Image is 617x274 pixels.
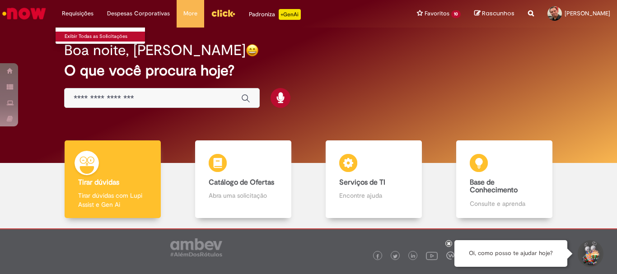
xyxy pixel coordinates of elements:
[426,250,438,261] img: logo_footer_youtube.png
[425,9,449,18] span: Favoritos
[454,240,567,267] div: Oi, como posso te ajudar hoje?
[339,191,408,200] p: Encontre ajuda
[62,9,93,18] span: Requisições
[565,9,610,17] span: [PERSON_NAME]
[439,140,570,218] a: Base de Conhecimento Consulte e aprenda
[211,6,235,20] img: click_logo_yellow_360x200.png
[170,238,222,256] img: logo_footer_ambev_rotulo_gray.png
[209,191,277,200] p: Abra uma solicitação
[47,140,178,218] a: Tirar dúvidas Tirar dúvidas com Lupi Assist e Gen Ai
[393,254,397,259] img: logo_footer_twitter.png
[64,42,246,58] h2: Boa noite, [PERSON_NAME]
[375,254,380,259] img: logo_footer_facebook.png
[411,254,416,259] img: logo_footer_linkedin.png
[209,178,274,187] b: Catálogo de Ofertas
[451,10,461,18] span: 10
[279,9,301,20] p: +GenAi
[446,251,454,260] img: logo_footer_workplace.png
[78,178,119,187] b: Tirar dúvidas
[474,9,514,18] a: Rascunhos
[470,199,538,208] p: Consulte e aprenda
[183,9,197,18] span: More
[64,63,553,79] h2: O que você procura hoje?
[55,27,145,44] ul: Requisições
[308,140,439,218] a: Serviços de TI Encontre ajuda
[78,191,147,209] p: Tirar dúvidas com Lupi Assist e Gen Ai
[56,32,155,42] a: Exibir Todas as Solicitações
[1,5,47,23] img: ServiceNow
[107,9,170,18] span: Despesas Corporativas
[470,178,518,195] b: Base de Conhecimento
[246,44,259,57] img: happy-face.png
[178,140,308,218] a: Catálogo de Ofertas Abra uma solicitação
[339,178,385,187] b: Serviços de TI
[482,9,514,18] span: Rascunhos
[249,9,301,20] div: Padroniza
[576,240,603,267] button: Iniciar Conversa de Suporte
